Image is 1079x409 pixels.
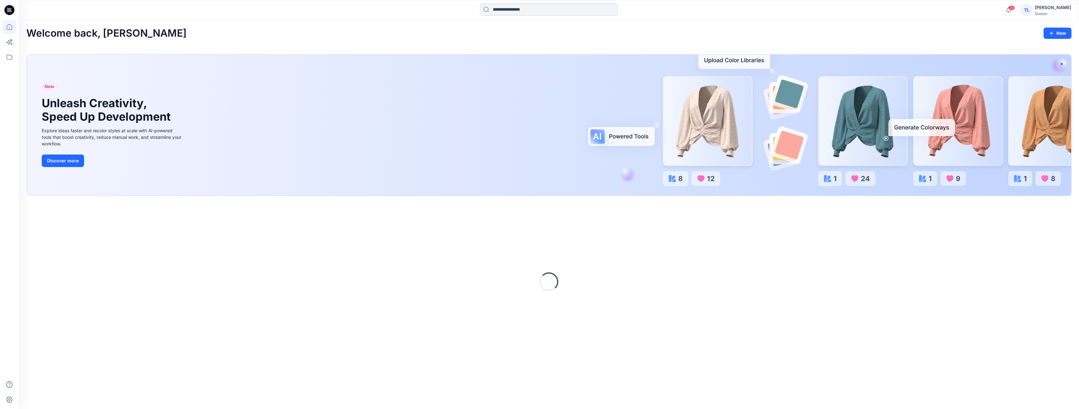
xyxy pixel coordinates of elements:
button: Discover more [42,155,84,167]
h1: Unleash Creativity, Speed Up Development [42,97,173,123]
div: TL [1021,4,1032,16]
h2: Welcome back, [PERSON_NAME] [26,28,187,39]
div: Explore ideas faster and recolor styles at scale with AI-powered tools that boost creativity, red... [42,127,183,147]
span: New [45,83,54,90]
div: Guston [1035,11,1071,16]
button: New [1044,28,1071,39]
span: 20 [1008,5,1015,10]
a: Discover more [42,155,183,167]
div: [PERSON_NAME] [1035,4,1071,11]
